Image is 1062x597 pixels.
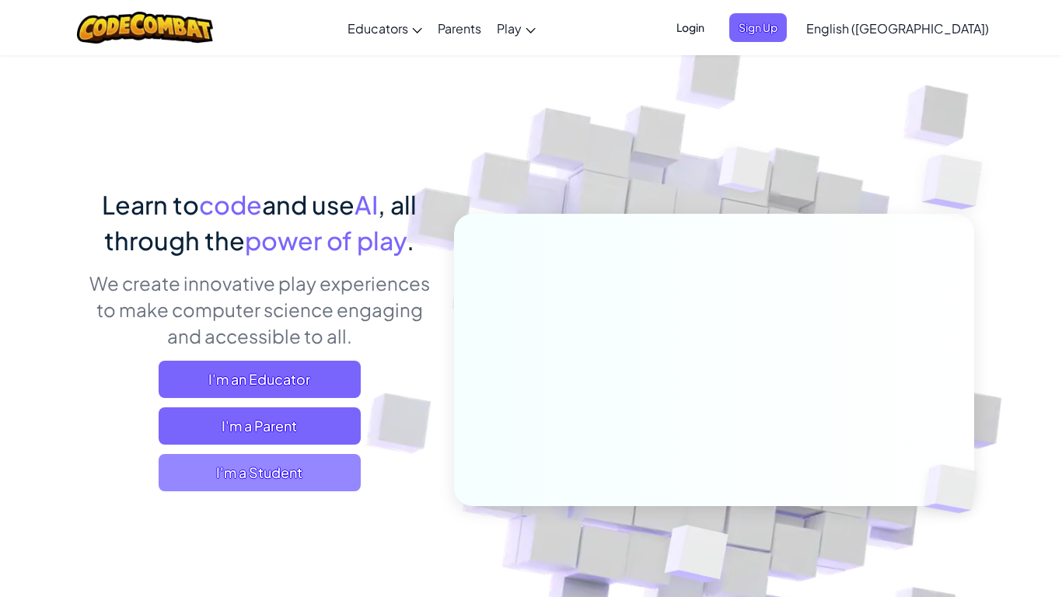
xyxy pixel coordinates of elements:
[159,407,361,445] a: I'm a Parent
[798,7,997,49] a: English ([GEOGRAPHIC_DATA])
[407,225,414,256] span: .
[159,454,361,491] button: I'm a Student
[262,189,355,220] span: and use
[497,20,522,37] span: Play
[806,20,989,37] span: English ([GEOGRAPHIC_DATA])
[667,13,714,42] button: Login
[898,432,1015,546] img: Overlap cubes
[199,189,262,220] span: code
[102,189,199,220] span: Learn to
[489,7,543,49] a: Play
[729,13,787,42] button: Sign Up
[891,117,1025,248] img: Overlap cubes
[355,189,378,220] span: AI
[340,7,430,49] a: Educators
[77,12,213,44] img: CodeCombat logo
[88,270,431,349] p: We create innovative play experiences to make computer science engaging and accessible to all.
[245,225,407,256] span: power of play
[690,116,802,232] img: Overlap cubes
[159,361,361,398] a: I'm an Educator
[430,7,489,49] a: Parents
[348,20,408,37] span: Educators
